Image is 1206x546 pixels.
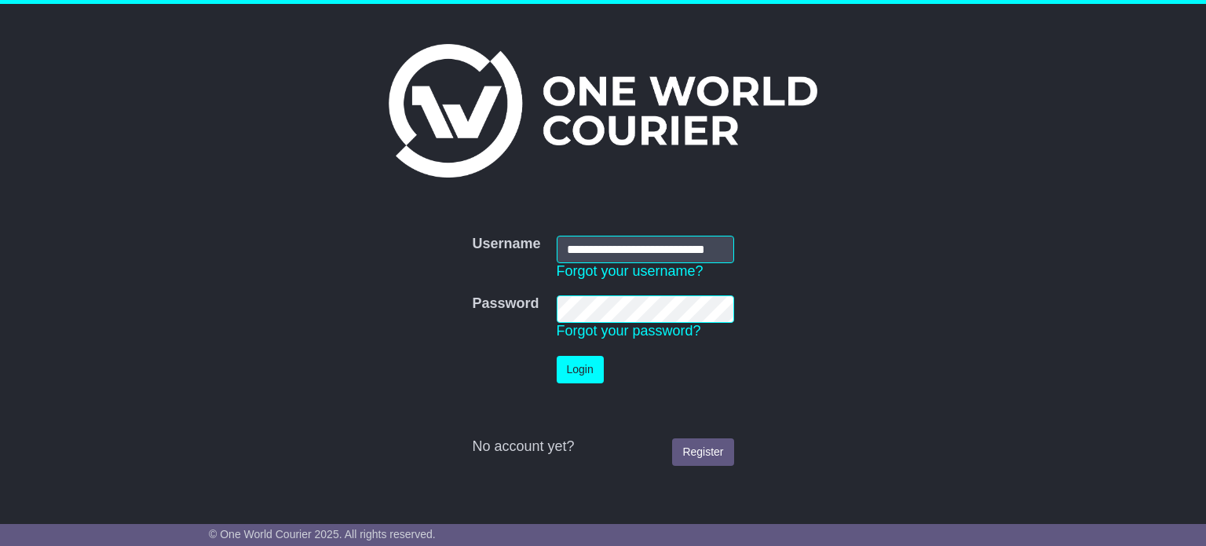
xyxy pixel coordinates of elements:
[209,528,436,541] span: © One World Courier 2025. All rights reserved.
[389,44,817,178] img: One World
[557,263,703,279] a: Forgot your username?
[472,295,539,313] label: Password
[557,323,701,339] a: Forgot your password?
[557,356,604,383] button: Login
[672,438,733,466] a: Register
[472,438,733,456] div: No account yet?
[472,236,540,253] label: Username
